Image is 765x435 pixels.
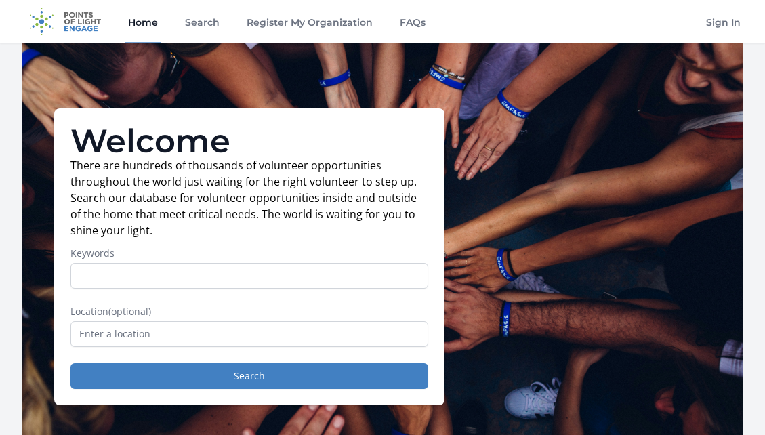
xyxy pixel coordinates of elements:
p: There are hundreds of thousands of volunteer opportunities throughout the world just waiting for ... [70,157,428,239]
label: Keywords [70,247,428,260]
label: Location [70,305,428,318]
h1: Welcome [70,125,428,157]
span: (optional) [108,305,151,318]
button: Search [70,363,428,389]
input: Enter a location [70,321,428,347]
